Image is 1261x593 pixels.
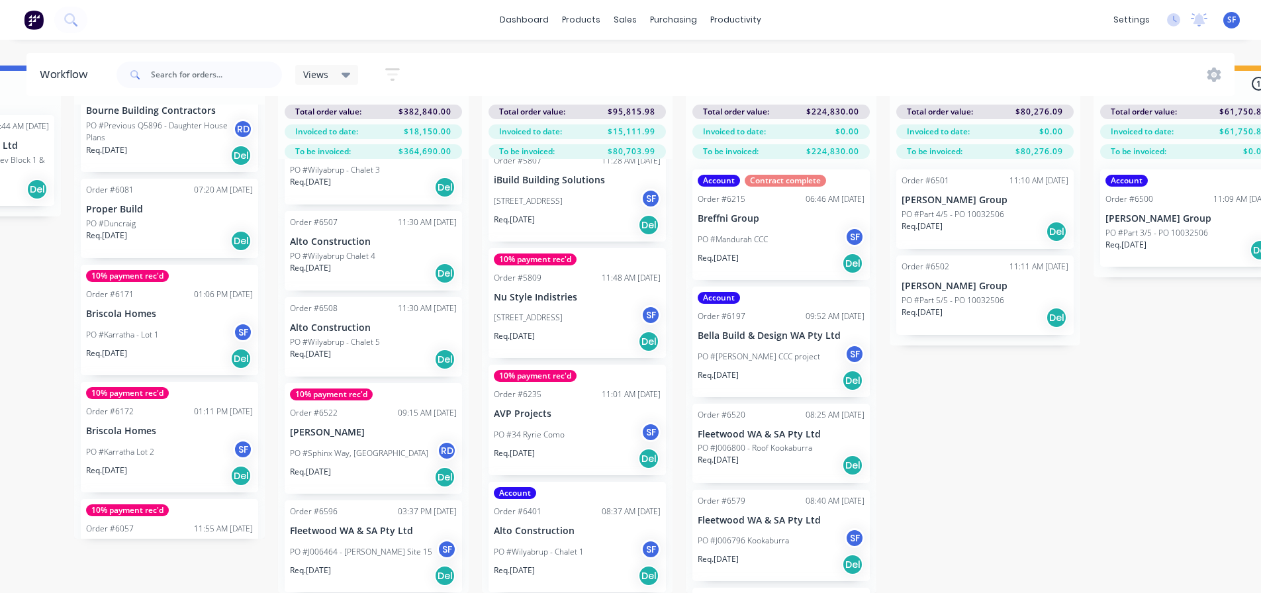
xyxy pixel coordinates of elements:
[295,106,361,118] span: Total order value:
[494,330,535,342] p: Req. [DATE]
[290,407,338,419] div: Order #6522
[290,302,338,314] div: Order #6508
[907,146,962,158] span: To be invoiced:
[81,265,258,375] div: 10% payment rec'dOrder #617101:06 PM [DATE]Briscola HomesPO #Karratha - Lot 1SFReq.[DATE]Del
[295,126,358,138] span: Invoiced to date:
[608,106,655,118] span: $95,815.98
[194,406,253,418] div: 01:11 PM [DATE]
[698,351,820,363] p: PO #[PERSON_NAME] CCC project
[230,348,252,369] div: Del
[806,193,864,205] div: 06:46 AM [DATE]
[494,155,541,167] div: Order #5807
[692,404,870,483] div: Order #652008:25 AM [DATE]Fleetwood WA & SA Pty LtdPO #J006800 - Roof KookaburraReq.[DATE]Del
[845,227,864,247] div: SF
[602,388,661,400] div: 11:01 AM [DATE]
[494,175,661,186] p: iBuild Building Solutions
[1111,126,1174,138] span: Invoiced to date:
[703,126,766,138] span: Invoiced to date:
[230,465,252,486] div: Del
[290,164,380,176] p: PO #Wilyabrup - Chalet 3
[698,535,789,547] p: PO #J006796 Kookaburra
[437,539,457,559] div: SF
[290,447,428,459] p: PO #Sphinx Way, [GEOGRAPHIC_DATA]
[86,230,127,242] p: Req. [DATE]
[698,193,745,205] div: Order #6215
[902,220,943,232] p: Req. [DATE]
[499,146,555,158] span: To be invoiced:
[835,126,859,138] span: $0.00
[842,370,863,391] div: Del
[902,195,1068,206] p: [PERSON_NAME] Group
[489,482,666,592] div: AccountOrder #640108:37 AM [DATE]Alto ConstructionPO #Wilyabrup - Chalet 1SFReq.[DATE]Del
[745,175,826,187] div: Contract complete
[698,175,740,187] div: Account
[698,442,812,454] p: PO #J006800 - Roof Kookaburra
[806,106,859,118] span: $224,830.00
[434,177,455,198] div: Del
[902,281,1068,292] p: [PERSON_NAME] Group
[86,144,127,156] p: Req. [DATE]
[434,349,455,370] div: Del
[86,387,169,399] div: 10% payment rec'd
[902,306,943,318] p: Req. [DATE]
[704,10,768,30] div: productivity
[842,455,863,476] div: Del
[1111,146,1166,158] span: To be invoiced:
[638,448,659,469] div: Del
[1111,106,1177,118] span: Total order value:
[86,426,253,437] p: Briscola Homes
[698,429,864,440] p: Fleetwood WA & SA Pty Ltd
[437,441,457,461] div: RD
[698,515,864,526] p: Fleetwood WA & SA Pty Ltd
[230,145,252,166] div: Del
[494,408,661,420] p: AVP Projects
[86,120,233,144] p: PO #Previous Q5896 - Daughter House Plans
[698,369,739,381] p: Req. [DATE]
[86,204,253,215] p: Proper Build
[86,270,169,282] div: 10% payment rec'd
[494,565,535,576] p: Req. [DATE]
[434,467,455,488] div: Del
[86,523,134,535] div: Order #6057
[494,195,563,207] p: [STREET_ADDRESS]
[86,308,253,320] p: Briscola Homes
[285,500,462,592] div: Order #659603:37 PM [DATE]Fleetwood WA & SA Pty LtdPO #J006464 - [PERSON_NAME] Site 15SFReq.[DATE...
[806,409,864,421] div: 08:25 AM [DATE]
[86,184,134,196] div: Order #6081
[494,292,661,303] p: Nu Style Indistries
[845,344,864,364] div: SF
[1009,175,1068,187] div: 11:10 AM [DATE]
[896,169,1074,249] div: Order #650111:10 AM [DATE][PERSON_NAME] GroupPO #Part 4/5 - PO 10032506Req.[DATE]Del
[494,312,563,324] p: [STREET_ADDRESS]
[233,322,253,342] div: SF
[602,155,661,167] div: 11:28 AM [DATE]
[285,125,462,205] div: Alto ConstructionPO #Wilyabrup - Chalet 3Req.[DATE]Del
[290,427,457,438] p: [PERSON_NAME]
[494,447,535,459] p: Req. [DATE]
[806,495,864,507] div: 08:40 AM [DATE]
[81,179,258,258] div: Order #608107:20 AM [DATE]Proper BuildPO #DuncraigReq.[DATE]Del
[233,439,253,459] div: SF
[86,329,159,341] p: PO #Karratha - Lot 1
[290,262,331,274] p: Req. [DATE]
[1015,146,1063,158] span: $80,276.09
[638,565,659,586] div: Del
[641,305,661,325] div: SF
[1105,239,1146,251] p: Req. [DATE]
[1107,10,1156,30] div: settings
[398,407,457,419] div: 09:15 AM [DATE]
[608,146,655,158] span: $80,703.99
[233,119,253,139] div: RD
[230,230,252,251] div: Del
[806,146,859,158] span: $224,830.00
[290,236,457,248] p: Alto Construction
[499,106,565,118] span: Total order value:
[290,336,380,348] p: PO #Wilyabrup - Chalet 5
[842,253,863,274] div: Del
[398,506,457,518] div: 03:37 PM [DATE]
[290,546,432,558] p: PO #J006464 - [PERSON_NAME] Site 15
[641,422,661,442] div: SF
[434,263,455,284] div: Del
[86,465,127,477] p: Req. [DATE]
[806,310,864,322] div: 09:52 AM [DATE]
